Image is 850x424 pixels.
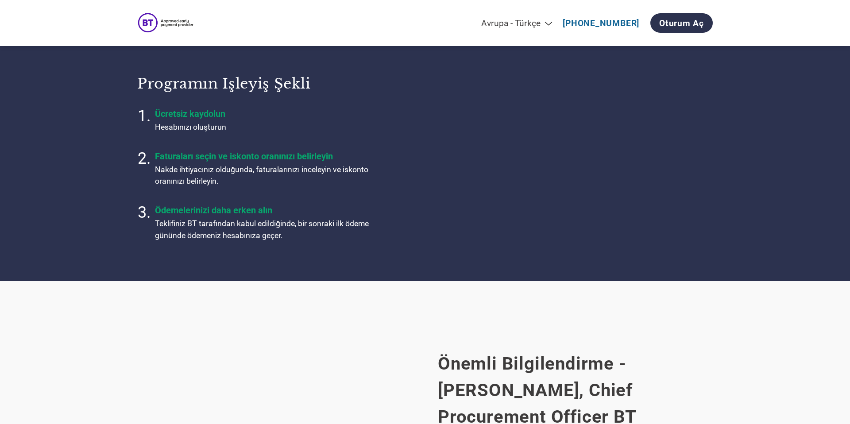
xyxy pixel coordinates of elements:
p: Nakde ihtiyacınız olduğunda, faturalarınızı inceleyin ve iskonto oranınızı belirleyin. [155,164,376,187]
p: Teklifiniz BT tarafından kabul edildiğinde, bir sonraki ilk ödeme gününde ödemeniz hesabınıza geçer. [155,218,376,241]
h4: Faturaları seçin ve iskonto oranınızı belirleyin [155,151,376,162]
h3: Programın işleyiş şekli [137,75,414,93]
img: BT [137,11,197,35]
h4: Ödemelerinizi daha erken alın [155,205,376,216]
p: Hesabınızı oluşturun [155,121,376,133]
h4: Ücretsiz kaydolun [155,108,376,119]
a: Oturum Aç [650,13,713,33]
a: ​[PHONE_NUMBER] [563,18,639,28]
